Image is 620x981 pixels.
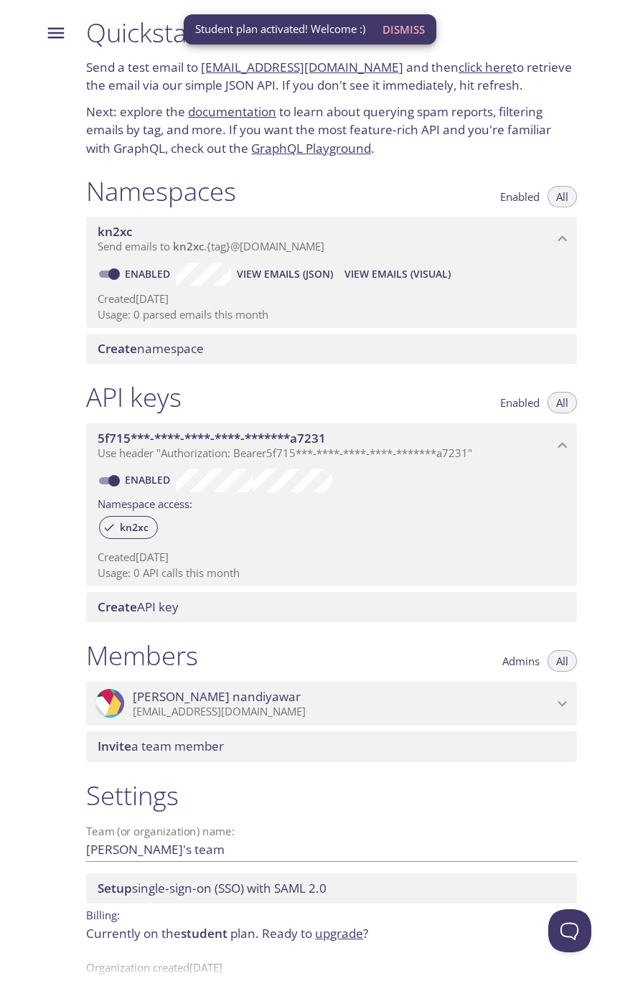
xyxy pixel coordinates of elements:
[237,266,333,283] span: View Emails (JSON)
[98,738,224,754] span: a team member
[98,223,133,240] span: kn2xc
[86,592,577,622] div: Create API Key
[339,263,456,286] button: View Emails (Visual)
[133,689,301,705] span: [PERSON_NAME] nandiyawar
[99,516,158,539] div: kn2xc
[98,307,565,322] p: Usage: 0 parsed emails this month
[98,239,324,253] span: Send emails to . {tag} @[DOMAIN_NAME]
[98,880,132,896] span: Setup
[86,334,577,364] div: Create namespace
[37,14,75,52] button: Menu
[98,340,137,357] span: Create
[86,217,577,261] div: kn2xc namespace
[188,103,276,120] a: documentation
[86,903,577,924] p: Billing:
[98,599,179,615] span: API key
[98,738,131,754] span: Invite
[98,492,192,513] label: Namespace access:
[86,924,577,943] p: Currently on the plan.
[195,22,365,37] span: Student plan activated! Welcome :)
[98,340,204,357] span: namespace
[262,925,368,942] span: Ready to ?
[86,381,182,413] h1: API keys
[123,473,176,487] a: Enabled
[86,175,236,207] h1: Namespaces
[86,873,577,903] div: Setup SSO
[86,58,577,95] p: Send a test email to and then to retrieve the email via our simple JSON API. If you don't see it ...
[98,880,327,896] span: single-sign-on (SSO) with SAML 2.0
[86,682,577,726] div: Ajaya nandiyawar
[98,291,565,306] p: Created [DATE]
[377,16,431,43] button: Dismiss
[231,263,339,286] button: View Emails (JSON)
[98,565,565,581] p: Usage: 0 API calls this month
[98,599,137,615] span: Create
[344,266,451,283] span: View Emails (Visual)
[123,267,176,281] a: Enabled
[548,392,577,413] button: All
[111,521,157,534] span: kn2xc
[492,392,548,413] button: Enabled
[201,59,403,75] a: [EMAIL_ADDRESS][DOMAIN_NAME]
[459,59,512,75] a: click here
[548,909,591,952] iframe: Help Scout Beacon - Open
[548,650,577,672] button: All
[86,826,235,837] label: Team (or organization) name:
[251,140,371,156] a: GraphQL Playground
[98,550,565,565] p: Created [DATE]
[548,186,577,207] button: All
[315,925,363,942] a: upgrade
[492,186,548,207] button: Enabled
[86,103,577,158] p: Next: explore the to learn about querying spam reports, filtering emails by tag, and more. If you...
[86,731,577,761] div: Invite a team member
[86,17,577,49] h1: Quickstart
[382,20,425,39] span: Dismiss
[133,705,553,719] p: [EMAIL_ADDRESS][DOMAIN_NAME]
[86,779,577,812] h1: Settings
[86,639,198,672] h1: Members
[494,650,548,672] button: Admins
[173,239,204,253] span: kn2xc
[181,925,227,942] span: student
